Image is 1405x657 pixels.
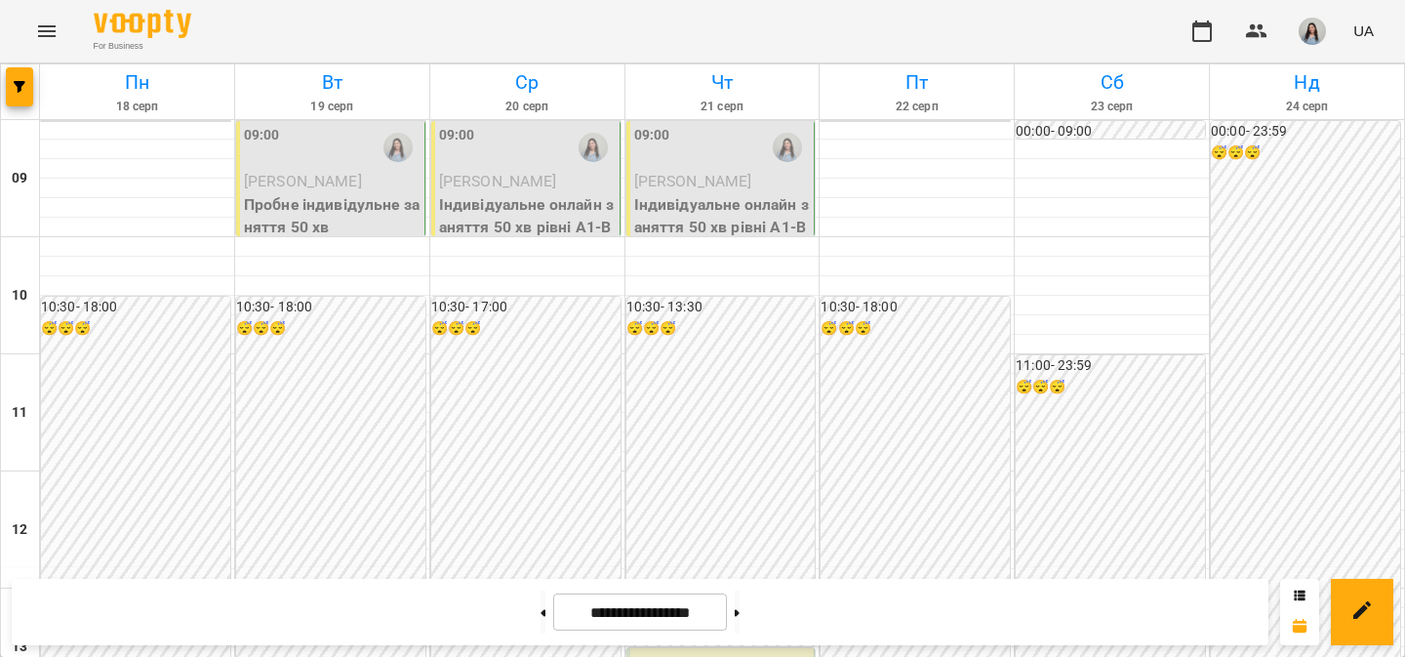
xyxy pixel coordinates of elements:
img: Катерина [383,133,413,162]
label: 09:00 [634,125,670,146]
h6: 😴😴😴 [431,318,621,340]
p: Пробне індивідульне заняття 50 хв [244,193,421,239]
h6: Вт [238,67,426,98]
h6: 😴😴😴 [41,318,230,340]
img: Катерина [773,133,802,162]
p: Індивідуальне онлайн заняття 50 хв рівні А1-В1 [439,193,616,263]
span: UA [1353,21,1374,41]
h6: 😴😴😴 [626,318,816,340]
h6: 10:30 - 18:00 [41,297,230,318]
span: [PERSON_NAME] [634,172,752,190]
h6: Пн [43,67,231,98]
img: Катерина [579,133,608,162]
img: 00729b20cbacae7f74f09ddf478bc520.jpg [1299,18,1326,45]
h6: 23 серп [1018,98,1206,116]
label: 09:00 [244,125,280,146]
h6: 😴😴😴 [1211,143,1400,164]
h6: Нд [1213,67,1401,98]
h6: Чт [628,67,817,98]
h6: 22 серп [823,98,1011,116]
h6: 11:00 - 23:59 [1016,355,1205,377]
h6: 00:00 - 09:00 [1016,121,1205,143]
h6: 12 [12,519,27,541]
label: 09:00 [439,125,475,146]
h6: 😴😴😴 [1016,377,1205,398]
h6: 09 [12,168,27,189]
h6: Сб [1018,67,1206,98]
button: Menu [23,8,70,55]
h6: Пт [823,67,1011,98]
h6: 10:30 - 18:00 [821,297,1010,318]
h6: 11 [12,402,27,424]
span: [PERSON_NAME] [244,172,362,190]
h6: 10:30 - 13:30 [626,297,816,318]
h6: 24 серп [1213,98,1401,116]
h6: 10:30 - 17:00 [431,297,621,318]
h6: 18 серп [43,98,231,116]
h6: 😴😴😴 [821,318,1010,340]
h6: 😴😴😴 [236,318,425,340]
span: For Business [94,40,191,53]
img: Voopty Logo [94,10,191,38]
h6: 19 серп [238,98,426,116]
h6: 00:00 - 23:59 [1211,121,1400,143]
h6: 21 серп [628,98,817,116]
h6: 10:30 - 18:00 [236,297,425,318]
h6: Ср [433,67,622,98]
h6: 20 серп [433,98,622,116]
h6: 10 [12,285,27,307]
span: [PERSON_NAME] [439,172,557,190]
button: UA [1345,13,1382,49]
p: Індивідуальне онлайн заняття 50 хв рівні А1-В1 [634,193,811,263]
